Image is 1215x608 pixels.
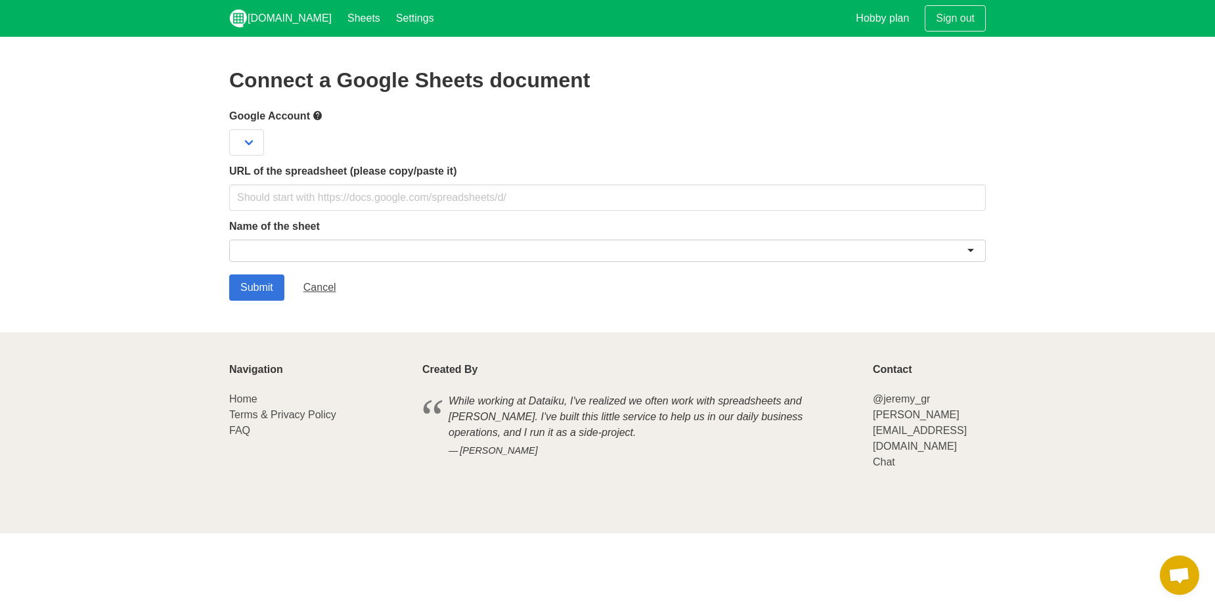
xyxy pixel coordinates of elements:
[292,274,347,301] a: Cancel
[229,219,986,234] label: Name of the sheet
[229,393,257,404] a: Home
[229,274,284,301] input: Submit
[1160,555,1199,595] div: Open chat
[873,409,967,452] a: [PERSON_NAME][EMAIL_ADDRESS][DOMAIN_NAME]
[229,108,986,124] label: Google Account
[873,364,986,376] p: Contact
[422,364,857,376] p: Created By
[229,409,336,420] a: Terms & Privacy Policy
[422,391,857,460] blockquote: While working at Dataiku, I've realized we often work with spreadsheets and [PERSON_NAME]. I've b...
[229,68,986,92] h2: Connect a Google Sheets document
[873,456,895,467] a: Chat
[229,185,986,211] input: Should start with https://docs.google.com/spreadsheets/d/
[229,9,248,28] img: logo_v2_white.png
[229,364,407,376] p: Navigation
[925,5,986,32] a: Sign out
[229,163,986,179] label: URL of the spreadsheet (please copy/paste it)
[229,425,250,436] a: FAQ
[449,444,831,458] cite: [PERSON_NAME]
[873,393,930,404] a: @jeremy_gr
